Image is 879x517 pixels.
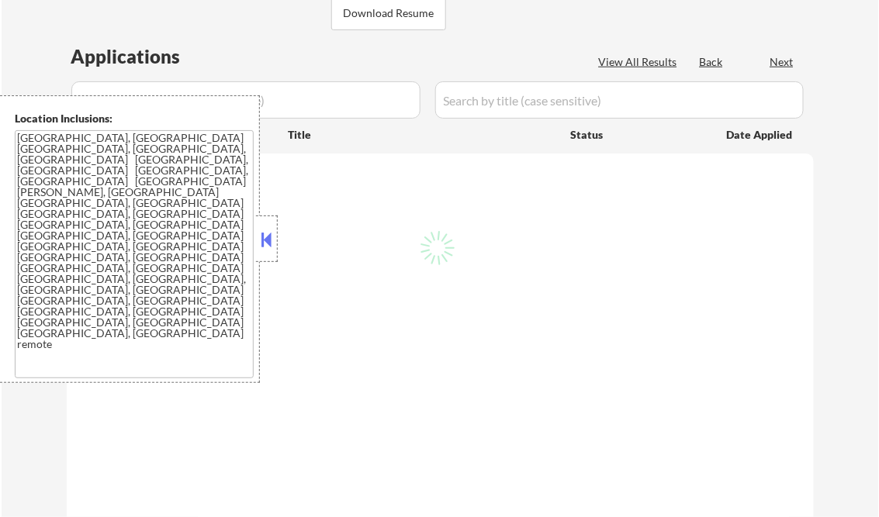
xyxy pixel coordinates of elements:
[599,54,682,70] div: View All Results
[289,127,556,143] div: Title
[571,120,704,148] div: Status
[15,111,254,126] div: Location Inclusions:
[700,54,725,70] div: Back
[71,81,420,119] input: Search by company (case sensitive)
[770,54,795,70] div: Next
[71,47,225,66] div: Applications
[727,127,795,143] div: Date Applied
[435,81,804,119] input: Search by title (case sensitive)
